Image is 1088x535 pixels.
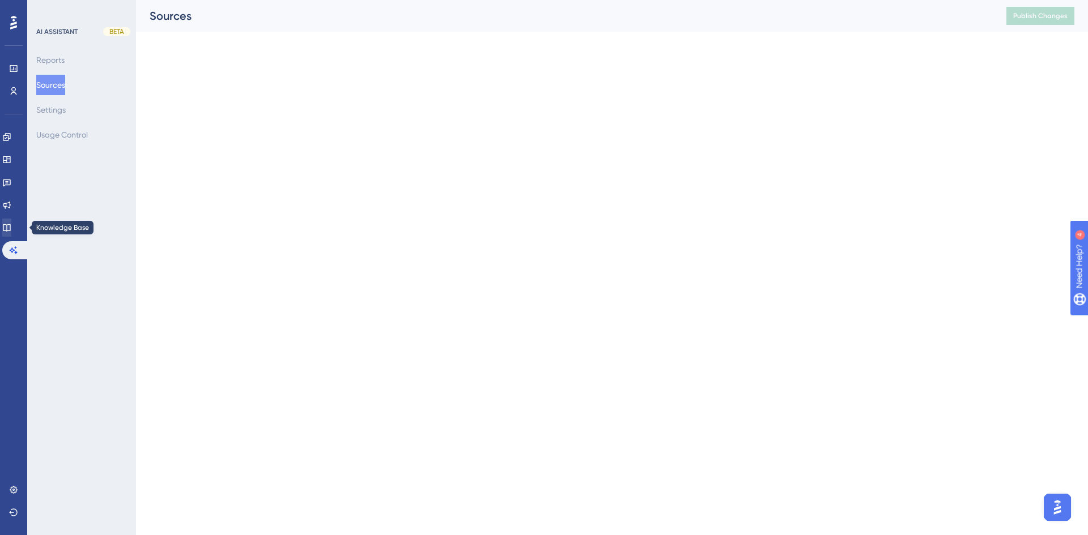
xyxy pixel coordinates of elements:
[27,3,71,16] span: Need Help?
[1006,7,1074,25] button: Publish Changes
[36,50,65,70] button: Reports
[79,6,82,15] div: 4
[36,75,65,95] button: Sources
[36,100,66,120] button: Settings
[1013,11,1068,20] span: Publish Changes
[103,27,130,36] div: BETA
[36,27,78,36] div: AI ASSISTANT
[150,8,978,24] div: Sources
[1040,490,1074,524] iframe: UserGuiding AI Assistant Launcher
[36,125,88,145] button: Usage Control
